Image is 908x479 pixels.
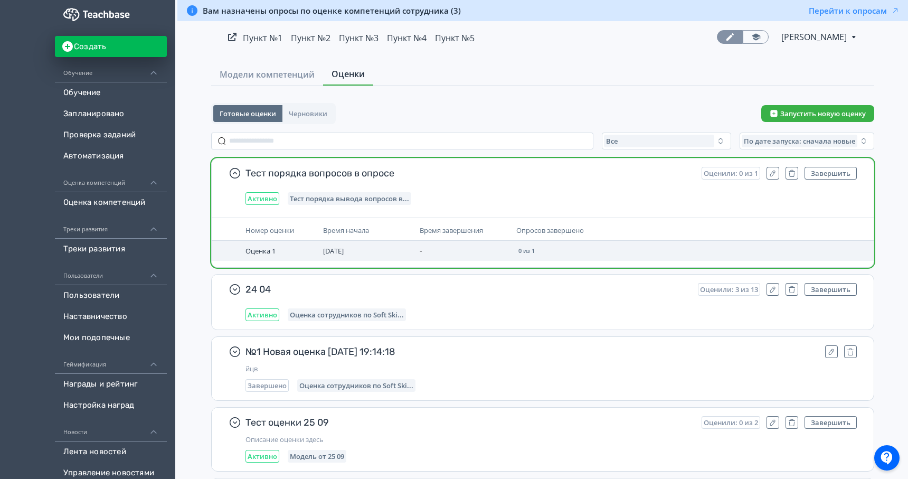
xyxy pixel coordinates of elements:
a: Треки развития [55,239,167,260]
a: Обучение [55,82,167,104]
div: Треки развития [55,213,167,239]
span: Черновики [289,109,327,118]
span: Оценка сотрудников по Soft Skills [290,311,404,319]
span: Тест порядка вывода вопросов в опросе [290,194,409,203]
span: №1 Новая оценка [DATE] 19:14:18 [245,345,817,358]
span: [DATE] [323,246,344,256]
button: По дате запуска: сначала новые [740,133,874,149]
span: Оценили: 3 из 13 [700,285,758,294]
span: Время начала [323,226,369,235]
span: Оценка 1 [245,246,276,256]
button: Черновики [282,105,334,122]
a: Мои подопечные [55,327,167,349]
a: Проверка заданий [55,125,167,146]
div: Пользователи [55,260,167,285]
a: Автоматизация [55,146,167,167]
button: Все [602,133,731,149]
div: Геймификация [55,349,167,374]
button: Создать [55,36,167,57]
span: Оценили: 0 из 1 [704,169,758,177]
button: Готовые оценки [213,105,282,122]
a: Награды и рейтинг [55,374,167,395]
a: Наставничество [55,306,167,327]
div: Обучение [55,57,167,82]
span: Активно [248,311,277,319]
span: Активно [248,452,277,461]
a: Пользователи [55,285,167,306]
a: Пункт №2 [291,32,330,44]
a: Оценка компетенций [55,192,167,213]
span: Завершено [248,381,287,390]
span: Оценили: 0 из 2 [704,418,758,427]
button: Перейти к опросам [809,5,900,16]
a: Пункт №4 [387,32,427,44]
span: Описание оценки здесь [245,435,857,444]
span: Активно [248,194,277,203]
span: Опросов завершено [516,226,584,235]
a: Настройка наград [55,395,167,416]
a: Пункт №5 [435,32,475,44]
button: Запустить новую оценку [761,105,874,122]
span: Модели компетенций [220,68,315,81]
span: Номер оценки [245,226,294,235]
span: 0 из 1 [518,248,535,254]
a: Пункт №3 [339,32,379,44]
div: Оценка компетенций [55,167,167,192]
div: Новости [55,416,167,442]
span: Александр Лесков [781,31,848,43]
span: Модель от 25 09 [290,452,344,461]
button: Завершить [805,283,857,296]
span: Тест оценки 25 09 [245,416,693,429]
a: Переключиться в режим ученика [743,30,769,44]
td: - [415,241,512,261]
span: Все [606,137,618,145]
span: Оценки [332,68,365,80]
a: Пункт №1 [243,32,282,44]
button: Завершить [805,416,857,429]
a: Лента новостей [55,442,167,463]
span: Вам назначены опросы по оценке компетенций сотрудника (3) [203,5,461,16]
button: Завершить [805,167,857,180]
span: Оценка сотрудников по Soft Skills [299,381,413,390]
span: По дате запуска: сначала новые [744,137,855,145]
span: Время завершения [420,226,483,235]
span: 24 04 [245,283,689,296]
span: йцв [245,364,857,373]
span: Тест порядка вопросов в опросе [245,167,693,180]
a: Запланировано [55,104,167,125]
span: Готовые оценки [220,109,276,118]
